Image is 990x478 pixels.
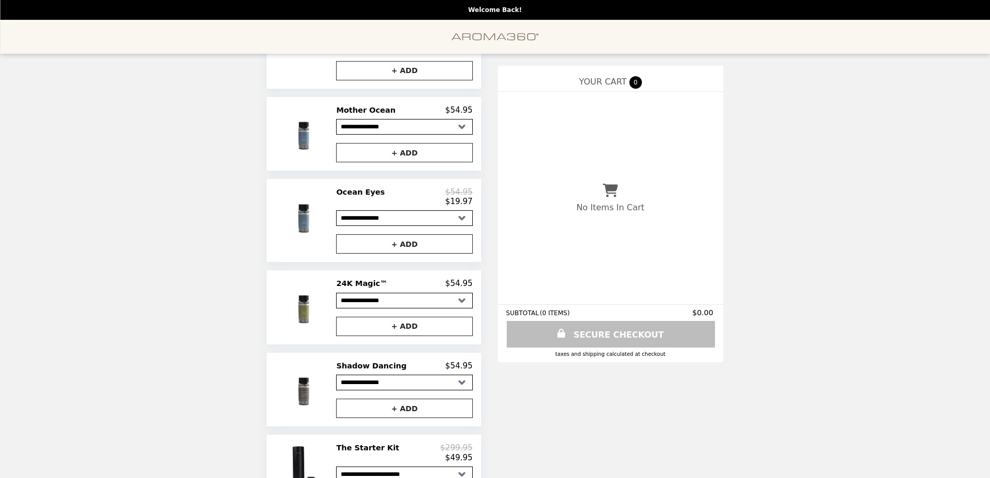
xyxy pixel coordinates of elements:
[275,361,334,418] img: Shadow Dancing
[336,105,400,115] h2: Mother Ocean
[506,309,540,317] span: SUBTOTAL
[336,61,472,80] button: + ADD
[336,279,391,288] h2: 24K Magic™
[445,453,473,462] p: $49.95
[579,77,626,87] span: YOUR CART
[336,399,472,418] button: + ADD
[445,197,473,206] p: $19.97
[445,105,473,115] p: $54.95
[506,351,715,357] div: Taxes and Shipping calculated at checkout
[336,210,472,226] select: Select a product variant
[336,234,472,254] button: + ADD
[275,105,334,162] img: Mother Ocean
[274,187,335,246] img: Ocean Eyes
[336,443,403,452] h2: The Starter Kit
[540,309,569,317] span: ( 0 ITEMS )
[336,119,472,135] select: Select a product variant
[629,76,642,89] span: 0
[445,279,473,288] p: $54.95
[693,308,715,317] span: $0.00
[336,187,389,197] h2: Ocean Eyes
[336,375,472,390] select: Select a product variant
[336,293,472,308] select: Select a product variant
[336,143,472,162] button: + ADD
[445,361,473,371] p: $54.95
[336,361,411,371] h2: Shadow Dancing
[275,279,334,336] img: 24K Magic™
[445,187,473,197] p: $54.95
[336,317,472,336] button: + ADD
[468,6,522,14] p: Welcome Back!
[440,443,473,452] p: $299.95
[451,26,539,47] img: Brand Logo
[576,202,644,212] p: No Items In Cart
